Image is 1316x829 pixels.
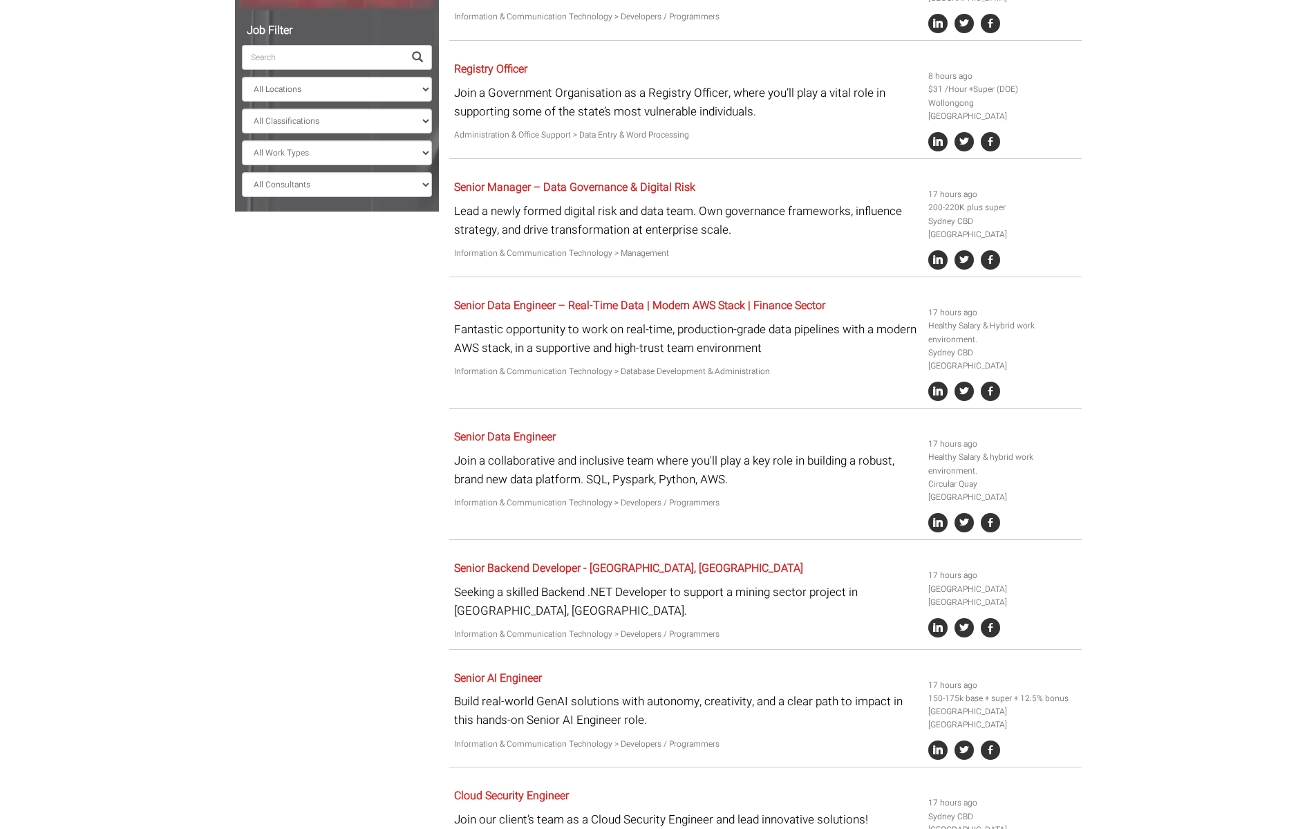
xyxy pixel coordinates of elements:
[454,129,918,142] p: Administration & Office Support > Data Entry & Word Processing
[454,560,803,577] a: Senior Backend Developer - [GEOGRAPHIC_DATA], [GEOGRAPHIC_DATA]
[454,202,918,239] p: Lead a newly formed digital risk and data team. Own governance frameworks, influence strategy, an...
[928,346,1076,373] li: Sydney CBD [GEOGRAPHIC_DATA]
[454,429,556,445] a: Senior Data Engineer
[454,61,527,77] a: Registry Officer
[928,319,1076,346] li: Healthy Salary & Hybrid work environment.
[928,438,1076,451] li: 17 hours ago
[454,810,918,829] p: Join our client’s team as a Cloud Security Engineer and lead innovative solutions!
[454,670,542,687] a: Senior AI Engineer
[242,45,404,70] input: Search
[454,628,918,641] p: Information & Communication Technology > Developers / Programmers
[454,451,918,489] p: Join a collaborative and inclusive team where you'll play a key role in building a robust, brand ...
[928,478,1076,504] li: Circular Quay [GEOGRAPHIC_DATA]
[928,188,1076,201] li: 17 hours ago
[928,215,1076,241] li: Sydney CBD [GEOGRAPHIC_DATA]
[454,365,918,378] p: Information & Communication Technology > Database Development & Administration
[454,10,918,24] p: Information & Communication Technology > Developers / Programmers
[454,692,918,729] p: Build real-world GenAI solutions with autonomy, creativity, and a clear path to impact in this ha...
[454,297,825,314] a: Senior Data Engineer – Real-Time Data | Modern AWS Stack | Finance Sector
[242,25,432,37] h5: Job Filter
[928,797,1076,810] li: 17 hours ago
[928,97,1076,123] li: Wollongong [GEOGRAPHIC_DATA]
[454,788,569,804] a: Cloud Security Engineer
[928,451,1076,477] li: Healthy Salary & hybrid work environment.
[928,583,1076,609] li: [GEOGRAPHIC_DATA] [GEOGRAPHIC_DATA]
[928,70,1076,83] li: 8 hours ago
[454,179,695,196] a: Senior Manager – Data Governance & Digital Risk
[928,201,1076,214] li: 200-220K plus super
[928,83,1076,96] li: $31 /Hour +Super (DOE)
[928,679,1076,692] li: 17 hours ago
[454,320,918,357] p: Fantastic opportunity to work on real-time, production-grade data pipelines with a modern AWS sta...
[454,738,918,751] p: Information & Communication Technology > Developers / Programmers
[454,583,918,620] p: Seeking a skilled Backend .NET Developer to support a mining sector project in [GEOGRAPHIC_DATA],...
[454,496,918,510] p: Information & Communication Technology > Developers / Programmers
[928,692,1076,705] li: 150-175k base + super + 12.5% bonus
[928,569,1076,582] li: 17 hours ago
[928,306,1076,319] li: 17 hours ago
[928,705,1076,732] li: [GEOGRAPHIC_DATA] [GEOGRAPHIC_DATA]
[454,84,918,121] p: Join a Government Organisation as a Registry Officer, where you’ll play a vital role in supportin...
[454,247,918,260] p: Information & Communication Technology > Management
